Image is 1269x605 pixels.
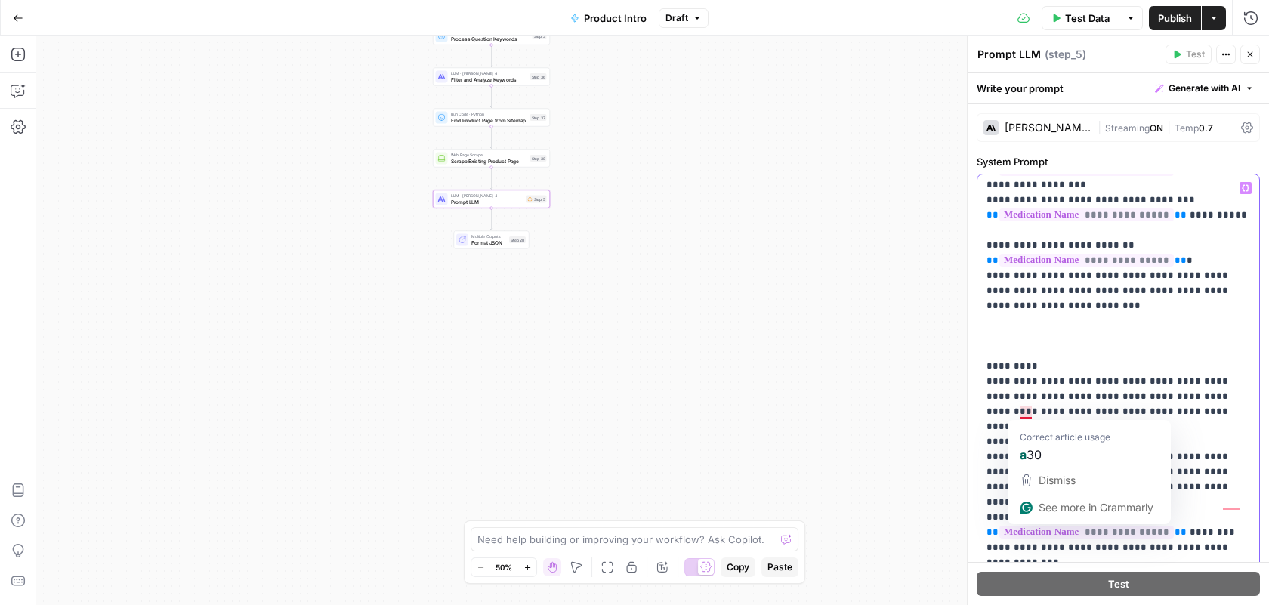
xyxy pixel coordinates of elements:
button: Test [1166,45,1212,64]
span: Paste [767,560,792,574]
g: Edge from step_5 to step_28 [490,208,492,230]
button: Draft [659,8,709,28]
span: Streaming [1105,122,1150,134]
textarea: Prompt LLM [977,47,1041,62]
span: Prompt LLM [451,198,523,205]
span: | [1163,119,1175,134]
span: Filter and Analyze Keywords [451,76,527,83]
span: Temp [1175,122,1199,134]
div: LLM · [PERSON_NAME] 4Prompt LLMStep 5 [433,190,550,208]
span: Publish [1158,11,1192,26]
span: 0.7 [1199,122,1213,134]
div: Write your prompt [968,73,1269,103]
div: Step 28 [509,236,526,243]
label: System Prompt [977,154,1260,169]
span: Find Product Page from Sitemap [451,116,527,124]
div: Step 37 [530,114,547,121]
div: Step 5 [526,196,547,203]
button: Copy [721,557,755,577]
span: Format JSON [471,239,506,246]
span: Test [1186,48,1205,61]
span: Copy [727,560,749,574]
span: | [1098,119,1105,134]
span: Test [1108,576,1129,591]
div: [PERSON_NAME] 4 [1005,122,1091,133]
span: Process Question Keywords [451,35,530,42]
button: Product Intro [561,6,656,30]
span: Scrape Existing Product Page [451,157,527,165]
div: LLM · [PERSON_NAME] 4Filter and Analyze KeywordsStep 36 [433,68,550,86]
button: Publish [1149,6,1201,30]
button: Generate with AI [1149,79,1260,98]
div: Step 3 [533,32,547,39]
button: Paste [761,557,798,577]
button: Test [977,572,1260,596]
div: Multiple OutputsFormat JSONStep 28 [433,231,550,249]
g: Edge from step_36 to step_37 [490,86,492,108]
g: Edge from step_37 to step_38 [490,127,492,149]
span: LLM · [PERSON_NAME] 4 [451,193,523,199]
g: Edge from step_3 to step_36 [490,45,492,67]
span: ( step_5 ) [1045,47,1086,62]
div: Step 36 [530,73,547,80]
span: Test Data [1065,11,1110,26]
span: Generate with AI [1169,82,1240,95]
span: LLM · [PERSON_NAME] 4 [451,70,527,76]
span: Product Intro [584,11,647,26]
button: Test Data [1042,6,1119,30]
g: Edge from step_38 to step_5 [490,168,492,190]
div: Process Question KeywordsStep 3 [433,27,550,45]
span: Run Code · Python [451,111,527,117]
div: Step 38 [530,155,547,162]
span: Draft [665,11,688,25]
div: Run Code · PythonFind Product Page from SitemapStep 37 [433,109,550,127]
span: Web Page Scrape [451,152,527,158]
span: Multiple Outputs [471,233,506,239]
span: 50% [496,561,512,573]
span: ON [1150,122,1163,134]
div: Web Page ScrapeScrape Existing Product PageStep 38 [433,150,550,168]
